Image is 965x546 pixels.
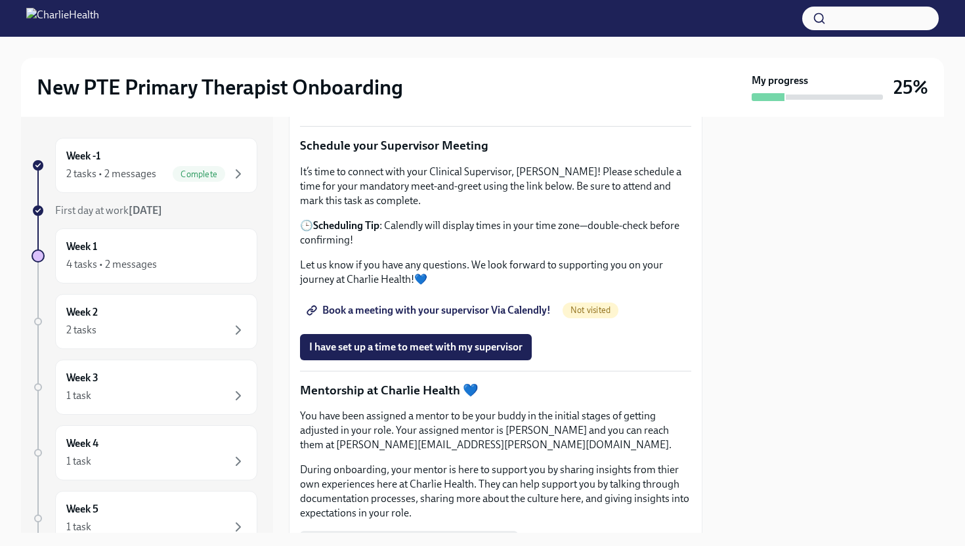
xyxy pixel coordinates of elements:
strong: Scheduling Tip [313,219,379,232]
div: 2 tasks [66,323,96,337]
a: Week 41 task [32,425,257,480]
h3: 25% [893,75,928,99]
h6: Week 3 [66,371,98,385]
p: You have been assigned a mentor to be your buddy in the initial stages of getting adjusted in you... [300,409,691,452]
span: Not visited [563,305,618,315]
h6: Week 5 [66,502,98,516]
p: It’s time to connect with your Clinical Supervisor, [PERSON_NAME]! Please schedule a time for you... [300,165,691,208]
span: I have set up a time to meet with my supervisor [309,341,523,354]
img: CharlieHealth [26,8,99,29]
p: During onboarding, your mentor is here to support you by sharing insights from thier own experien... [300,463,691,520]
p: Schedule your Supervisor Meeting [300,137,691,154]
div: 2 tasks • 2 messages [66,167,156,181]
div: 4 tasks • 2 messages [66,257,157,272]
h6: Week -1 [66,149,100,163]
strong: My progress [752,73,808,88]
a: Week 22 tasks [32,294,257,349]
a: First day at work[DATE] [32,203,257,218]
a: Week 51 task [32,491,257,546]
p: 🕒 : Calendly will display times in your time zone—double-check before confirming! [300,219,691,247]
h6: Week 1 [66,240,97,254]
span: Complete [173,169,225,179]
div: 1 task [66,520,91,534]
span: First day at work [55,204,162,217]
strong: [DATE] [129,204,162,217]
div: 1 task [66,388,91,403]
div: 1 task [66,454,91,469]
p: Let us know if you have any questions. We look forward to supporting you on your journey at Charl... [300,258,691,287]
a: Week -12 tasks • 2 messagesComplete [32,138,257,193]
a: Week 31 task [32,360,257,415]
button: I have set up a time to meet with my supervisor [300,334,532,360]
h2: New PTE Primary Therapist Onboarding [37,74,403,100]
a: Book a meeting with your supervisor Via Calendly! [300,297,560,324]
h6: Week 2 [66,305,98,320]
h6: Week 4 [66,436,98,451]
p: Mentorship at Charlie Health 💙 [300,382,691,399]
span: Book a meeting with your supervisor Via Calendly! [309,304,551,317]
a: Week 14 tasks • 2 messages [32,228,257,283]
